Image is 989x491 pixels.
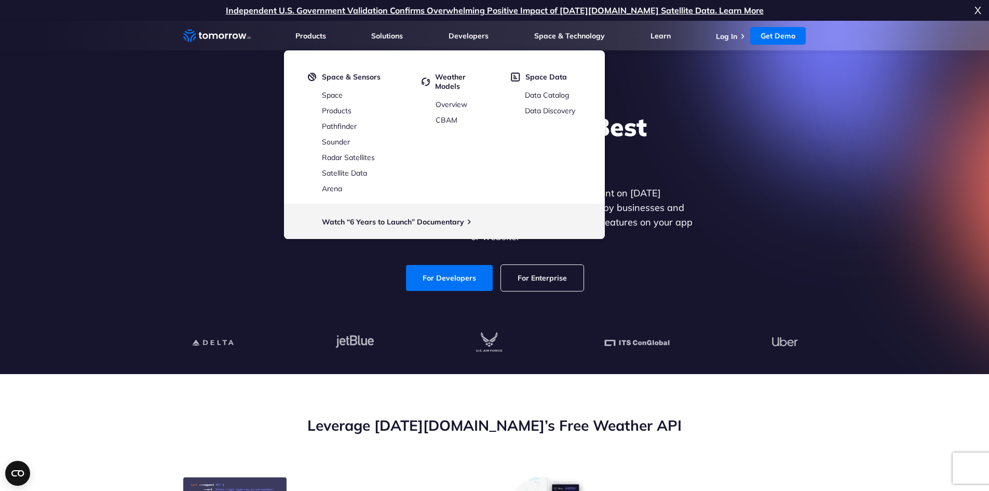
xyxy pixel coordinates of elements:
[183,28,251,44] a: Home link
[716,32,737,41] a: Log In
[371,31,403,41] a: Solutions
[436,115,457,125] a: CBAM
[651,31,671,41] a: Learn
[449,31,489,41] a: Developers
[525,72,567,82] span: Space Data
[436,100,467,109] a: Overview
[511,72,520,82] img: space-data.svg
[750,27,806,45] a: Get Demo
[525,106,575,115] a: Data Discovery
[525,90,569,100] a: Data Catalog
[322,72,381,82] span: Space & Sensors
[422,72,430,91] img: cycled.svg
[226,5,764,16] a: Independent U.S. Government Validation Confirms Overwhelming Positive Impact of [DATE][DOMAIN_NAM...
[322,137,350,147] a: Sounder
[501,265,584,291] a: For Enterprise
[322,217,464,227] a: Watch “6 Years to Launch” Documentary
[5,461,30,486] button: Open CMP widget
[295,31,326,41] a: Products
[435,72,492,91] span: Weather Models
[308,72,317,82] img: satelight.svg
[322,184,342,193] a: Arena
[322,122,357,131] a: Pathfinder
[183,416,806,435] h2: Leverage [DATE][DOMAIN_NAME]’s Free Weather API
[322,168,367,178] a: Satellite Data
[322,153,375,162] a: Radar Satellites
[322,106,351,115] a: Products
[322,90,343,100] a: Space
[534,31,605,41] a: Space & Technology
[406,265,493,291] a: For Developers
